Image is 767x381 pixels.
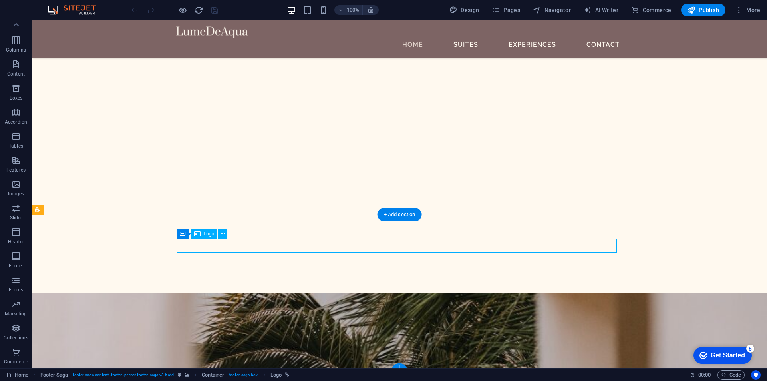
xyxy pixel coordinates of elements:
span: More [735,6,760,14]
span: : [704,372,705,378]
span: . footer-saga-box [227,370,258,380]
span: Click to select. Double-click to edit [270,370,282,380]
div: 5 [59,2,67,10]
button: AI Writer [580,4,622,16]
div: + [391,363,407,371]
p: Content [7,71,25,77]
p: Slider [10,215,22,221]
i: This element is a customizable preset [178,373,181,377]
p: Commerce [4,359,28,365]
h6: Session time [690,370,711,380]
button: Navigator [530,4,574,16]
p: Boxes [10,95,23,101]
i: This element is linked [285,373,289,377]
p: Images [8,191,24,197]
span: AI Writer [584,6,618,14]
div: Get Started [24,9,58,16]
span: Design [449,6,479,14]
button: reload [194,5,203,15]
button: Design [446,4,483,16]
button: Publish [681,4,725,16]
span: . footer-saga-content .footer .preset-footer-saga-v3-hotel [72,370,175,380]
span: 00 00 [698,370,711,380]
button: Code [717,370,745,380]
span: Publish [688,6,719,14]
a: Click to cancel selection. Double-click to open Pages [6,370,28,380]
i: Reload page [194,6,203,15]
span: Commerce [631,6,672,14]
div: Get Started 5 items remaining, 0% complete [6,4,65,21]
h6: 100% [346,5,359,15]
i: On resize automatically adjust zoom level to fit chosen device. [367,6,374,14]
button: 100% [334,5,363,15]
button: More [732,4,763,16]
button: Usercentrics [751,370,761,380]
span: Logo [204,231,215,236]
span: Pages [492,6,520,14]
p: Collections [4,335,28,341]
img: Editor Logo [46,5,106,15]
button: Commerce [628,4,675,16]
span: Navigator [533,6,571,14]
p: Features [6,167,26,173]
span: Click to select. Double-click to edit [202,370,224,380]
span: Click to select. Double-click to edit [40,370,68,380]
p: Columns [6,47,26,53]
button: Pages [489,4,523,16]
nav: breadcrumb [40,370,290,380]
p: Marketing [5,311,27,317]
p: Footer [9,263,23,269]
p: Forms [9,287,23,293]
span: Code [721,370,741,380]
i: This element contains a background [185,373,189,377]
p: Header [8,239,24,245]
p: Tables [9,143,23,149]
div: + Add section [378,208,422,221]
p: Accordion [5,119,27,125]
